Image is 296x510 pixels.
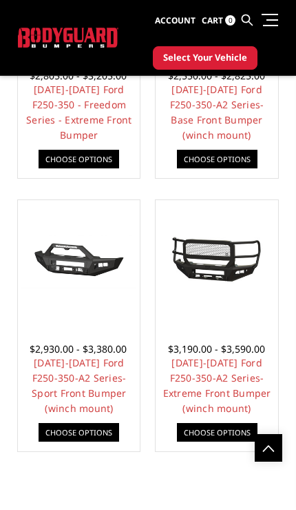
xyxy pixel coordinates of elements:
span: Cart [202,14,223,26]
a: 2023-2025 Ford F250-350-A2 Series-Extreme Front Bumper (winch mount) 2023-2025 Ford F250-350-A2 S... [159,204,274,319]
img: 2023-2025 Ford F250-350-A2 Series-Sport Front Bumper (winch mount) [21,235,136,288]
a: [DATE]-[DATE] Ford F250-350-A2 Series-Base Front Bumper (winch mount) [170,83,264,141]
a: Choose Options [39,423,119,442]
img: BODYGUARD BUMPERS [18,28,118,48]
span: Account [155,14,195,26]
a: 2023-2025 Ford F250-350-A2 Series-Sport Front Bumper (winch mount) 2023-2025 Ford F250-350-A2 Ser... [21,204,136,319]
a: [DATE]-[DATE] Ford F250-350-A2 Series-Extreme Front Bumper (winch mount) [163,356,271,415]
span: Select Your Vehicle [163,51,247,65]
a: Choose Options [39,150,119,168]
button: Select Your Vehicle [153,46,257,70]
img: 2023-2025 Ford F250-350-A2 Series-Extreme Front Bumper (winch mount) [159,235,274,288]
a: Cart 0 [202,3,235,39]
span: $2,930.00 - $3,380.00 [30,342,127,355]
span: 0 [225,15,235,26]
a: [DATE]-[DATE] Ford F250-350-A2 Series-Sport Front Bumper (winch mount) [32,356,127,415]
a: [DATE]-[DATE] Ford F250-350 - Freedom Series - Extreme Front Bumper [26,83,132,141]
a: Choose Options [177,423,257,442]
a: Choose Options [177,150,257,168]
a: Account [155,3,195,39]
span: $3,190.00 - $3,590.00 [168,342,265,355]
a: Click to Top [255,434,282,462]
